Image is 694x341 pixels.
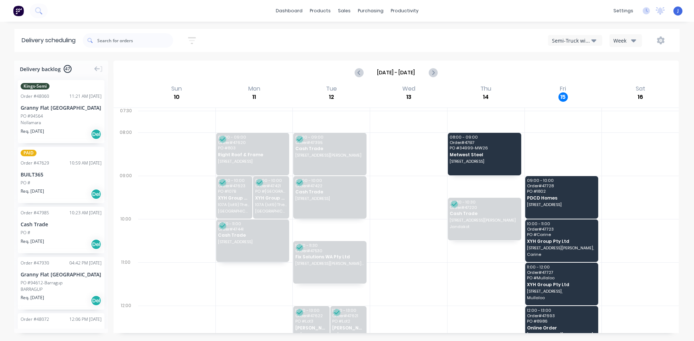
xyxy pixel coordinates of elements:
[295,196,364,201] span: [STREET_ADDRESS]
[295,314,327,318] span: Order # 47622
[332,314,364,318] span: Order # 47621
[14,29,83,52] div: Delivery scheduling
[21,119,102,126] div: Nollamara
[548,35,602,46] button: Semi-Truck with Hiab
[21,113,43,119] div: PO #94564
[609,34,642,47] button: Week
[21,294,44,301] span: Req. [DATE]
[634,85,647,92] div: Sat
[97,33,173,48] input: Search for orders
[295,261,364,266] span: [STREET_ADDRESS][PERSON_NAME][PERSON_NAME]
[21,83,50,89] span: Kings-Semi
[91,295,102,306] div: Del
[218,135,287,139] span: 08:00 - 09:00
[295,153,364,157] span: [STREET_ADDRESS][PERSON_NAME]
[327,92,336,102] div: 12
[295,178,364,183] span: 09:00 - 10:00
[387,5,422,16] div: productivity
[21,220,102,228] div: Cash Trade
[246,85,262,92] div: Mon
[69,93,102,100] div: 11:21 AM [DATE]
[21,93,49,100] div: Order # 48060
[527,332,596,337] span: [STREET_ADDRESS][PERSON_NAME]
[527,282,596,287] span: XYH Group Pty Ltd
[527,178,596,183] span: 09:00 - 10:00
[249,92,259,102] div: 11
[450,159,518,163] span: [STREET_ADDRESS]
[21,171,102,178] div: BUILT365
[527,232,596,237] span: PO # Carine
[218,146,287,150] span: PO # 803
[255,196,287,200] span: XYH Group Pty Ltd
[13,5,24,16] img: Factory
[255,178,287,183] span: 09:00 - 10:00
[272,5,306,16] a: dashboard
[332,325,364,330] span: [PERSON_NAME]
[527,222,596,226] span: 10:00 - 11:00
[332,319,364,323] span: PO # Lot2
[636,92,645,102] div: 16
[354,5,387,16] div: purchasing
[21,238,44,245] span: Req. [DATE]
[255,184,287,188] span: Order # 47421
[64,65,72,73] span: 47
[21,280,63,286] div: PO #94612-Barragup
[218,233,287,237] span: Cash Trade
[69,316,102,323] div: 12:06 PM [DATE]
[218,184,250,188] span: Order # 47623
[450,200,518,204] span: 09:30 - 10:30
[527,196,596,200] span: PDCD Homes
[527,202,596,207] span: [STREET_ADDRESS]
[218,196,250,200] span: XYH Group Pty Ltd
[91,129,102,140] div: Del
[295,140,364,145] span: Order # 47395
[450,146,518,150] span: PO # 34999-MW26
[295,325,327,330] span: [PERSON_NAME]
[527,314,596,318] span: Order # 47693
[218,209,250,213] span: [GEOGRAPHIC_DATA]
[404,92,414,102] div: 13
[527,319,596,323] span: PO # 8986
[20,65,61,73] span: Delivery backlog
[255,209,287,213] span: [GEOGRAPHIC_DATA]
[527,246,596,250] span: [STREET_ADDRESS][PERSON_NAME],
[527,270,596,275] span: Order # 47727
[334,5,354,16] div: sales
[527,252,596,257] span: Carine
[21,104,102,112] div: Granny Flat [GEOGRAPHIC_DATA]
[113,106,138,128] div: 07:30
[255,202,287,207] span: 107A (lot9) The Promenade,
[400,85,417,92] div: Wed
[527,189,596,193] span: PO # 1802
[527,276,596,280] span: PO # Mullaloo
[558,85,568,92] div: Fri
[218,202,250,207] span: 107A (lot9) The Promenade,
[527,296,596,300] span: Mullaloo
[21,128,44,135] span: Req. [DATE]
[113,215,138,258] div: 10:00
[527,265,596,269] span: 11:00 - 12:00
[218,227,287,231] span: Order # 47441
[218,178,250,183] span: 09:00 - 10:00
[558,92,568,102] div: 15
[218,140,287,145] span: Order # 47620
[552,37,591,44] div: Semi-Truck with Hiab
[295,332,327,337] span: 10 [PERSON_NAME] Retreat,
[295,184,364,188] span: Order # 47422
[21,327,102,335] div: LUKE I CONSTRUCTION
[324,85,339,92] div: Tue
[527,308,596,312] span: 12:00 - 13:00
[21,188,44,194] span: Req. [DATE]
[218,159,287,163] span: [STREET_ADDRESS]
[172,92,181,102] div: 10
[21,150,37,156] span: PAID
[677,8,679,14] span: J
[527,239,596,244] span: XYH Group Pty Ltd
[21,260,49,266] div: Order # 47930
[91,189,102,200] div: Del
[481,92,490,102] div: 14
[527,289,596,293] span: [STREET_ADDRESS],
[295,254,364,259] span: Fix Solutions WA Pty Ltd
[113,171,138,215] div: 09:00
[255,189,287,193] span: PO # [GEOGRAPHIC_DATA]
